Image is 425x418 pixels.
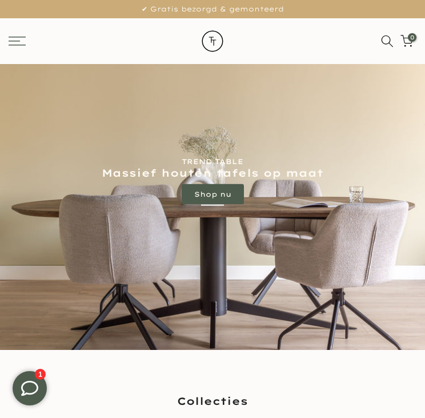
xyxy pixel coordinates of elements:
[14,3,411,15] p: ✔ Gratis bezorgd & gemonteerd
[193,18,232,64] img: trend-table
[408,33,416,42] span: 0
[400,35,413,47] a: 0
[182,184,244,204] a: Shop nu
[177,393,248,410] span: Collecties
[1,360,58,417] iframe: toggle-frame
